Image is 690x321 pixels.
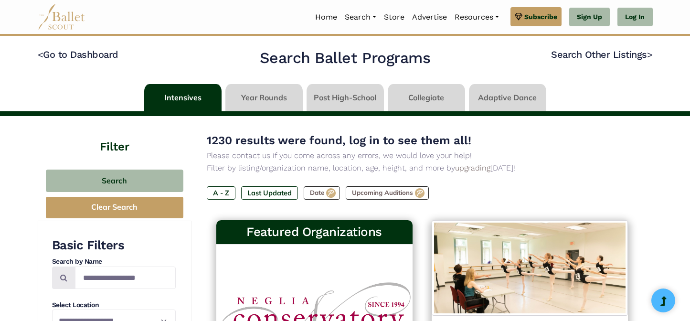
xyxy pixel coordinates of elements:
button: Clear Search [46,197,183,218]
a: Search [341,7,380,27]
a: Subscribe [510,7,562,26]
h4: Search by Name [52,257,176,267]
a: Resources [451,7,503,27]
a: upgrading [455,163,490,172]
h3: Featured Organizations [224,224,405,240]
a: Store [380,7,408,27]
a: <Go to Dashboard [38,49,118,60]
li: Adaptive Dance [467,84,548,111]
label: A - Z [207,186,235,200]
li: Collegiate [386,84,467,111]
img: gem.svg [515,11,522,22]
p: Please contact us if you come across any errors, we would love your help! [207,150,637,162]
label: Upcoming Auditions [346,186,429,200]
h4: Filter [38,116,191,155]
span: 1230 results were found, log in to see them all! [207,134,471,147]
a: Log In [617,8,652,27]
a: Home [311,7,341,27]
code: > [647,48,653,60]
label: Date [304,186,340,200]
li: Post High-School [305,84,386,111]
h3: Basic Filters [52,237,176,254]
span: Subscribe [524,11,557,22]
button: Search [46,170,183,192]
a: Search Other Listings> [551,49,652,60]
h4: Select Location [52,300,176,310]
h2: Search Ballet Programs [260,48,430,68]
img: Logo [432,220,628,316]
a: Sign Up [569,8,610,27]
li: Intensives [142,84,223,111]
input: Search by names... [75,267,176,289]
p: Filter by listing/organization name, location, age, height, and more by [DATE]! [207,162,637,174]
li: Year Rounds [223,84,305,111]
a: Advertise [408,7,451,27]
code: < [38,48,43,60]
label: Last Updated [241,186,298,200]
